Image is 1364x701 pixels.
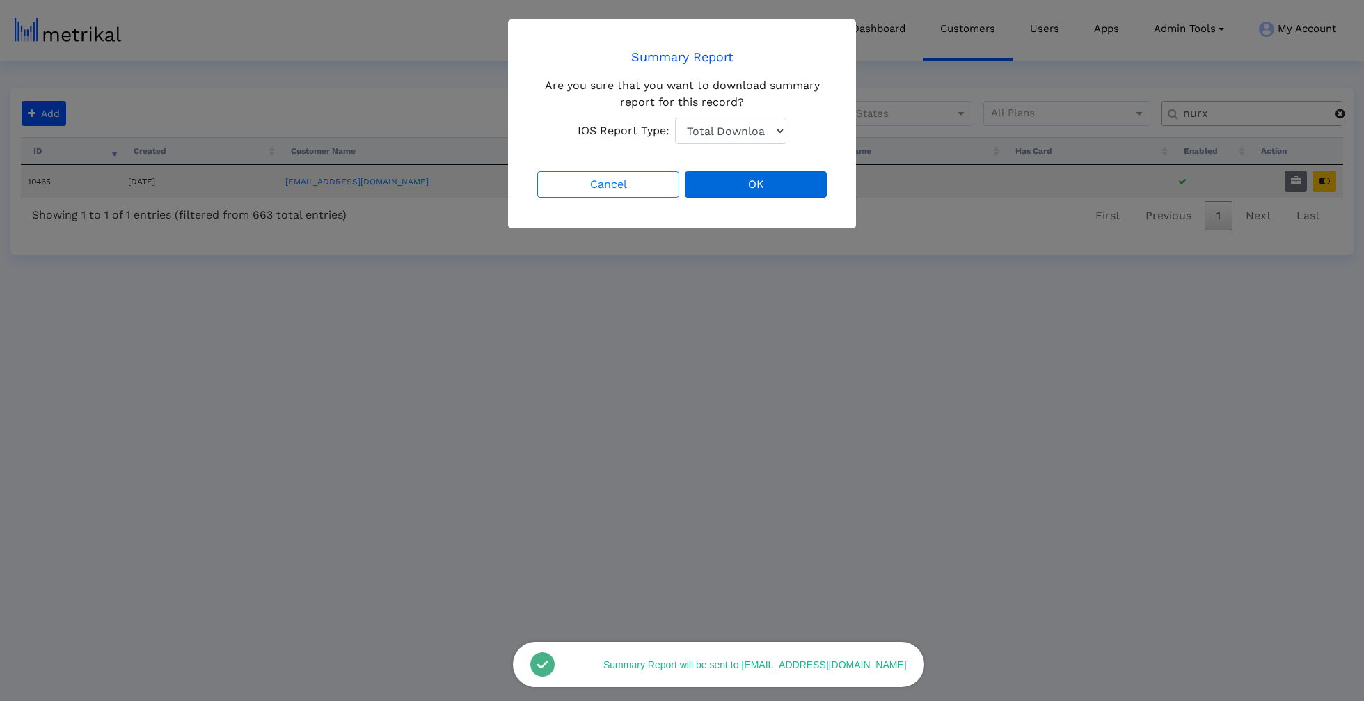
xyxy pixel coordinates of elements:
div: Are you sure that you want to download summary report for this record? [534,77,830,144]
span: IOS Report Type: [578,123,669,139]
button: OK [685,171,827,198]
button: Cancel [537,171,679,198]
h4: Summary Report [534,47,830,66]
div: Summary Report will be sent to [EMAIL_ADDRESS][DOMAIN_NAME] [589,659,907,670]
